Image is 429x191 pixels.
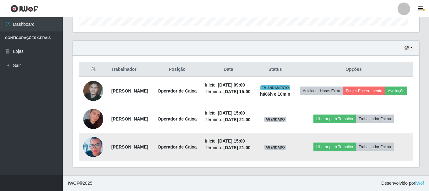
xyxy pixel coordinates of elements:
[111,116,148,121] strong: [PERSON_NAME]
[223,117,250,122] time: [DATE] 21:00
[158,88,197,93] strong: Operador de Caixa
[205,88,252,95] li: Término:
[313,115,356,123] button: Liberar para Trabalho
[111,144,148,149] strong: [PERSON_NAME]
[205,138,252,144] li: Início:
[313,143,356,151] button: Liberar para Trabalho
[260,92,291,97] strong: há 06 h e 10 min
[201,62,256,77] th: Data
[218,138,245,143] time: [DATE] 15:00
[83,77,103,104] img: 1717609421755.jpeg
[107,62,153,77] th: Trabalhador
[153,62,201,77] th: Posição
[83,108,103,129] img: 1758294006240.jpeg
[264,117,286,122] span: AGENDADO
[356,115,394,123] button: Trabalhador Faltou
[68,181,79,186] span: IWOF
[158,116,197,121] strong: Operador de Caixa
[158,144,197,149] strong: Operador de Caixa
[205,116,252,123] li: Término:
[300,87,343,95] button: Adicionar Horas Extra
[223,89,250,94] time: [DATE] 15:00
[385,87,407,95] button: Avaliação
[260,85,290,90] span: EM ANDAMENTO
[218,82,245,87] time: [DATE] 09:00
[205,110,252,116] li: Início:
[68,180,94,187] span: © 2025 .
[83,134,103,160] img: 1650895174401.jpeg
[218,110,245,115] time: [DATE] 15:00
[264,145,286,150] span: AGENDADO
[10,5,38,13] img: CoreUI Logo
[295,62,413,77] th: Opções
[343,87,385,95] button: Forçar Encerramento
[381,180,424,187] span: Desenvolvido por
[415,181,424,186] a: iWof
[356,143,394,151] button: Trabalhador Faltou
[111,88,148,93] strong: [PERSON_NAME]
[205,144,252,151] li: Término:
[205,82,252,88] li: Início:
[256,62,295,77] th: Status
[223,145,250,150] time: [DATE] 21:00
